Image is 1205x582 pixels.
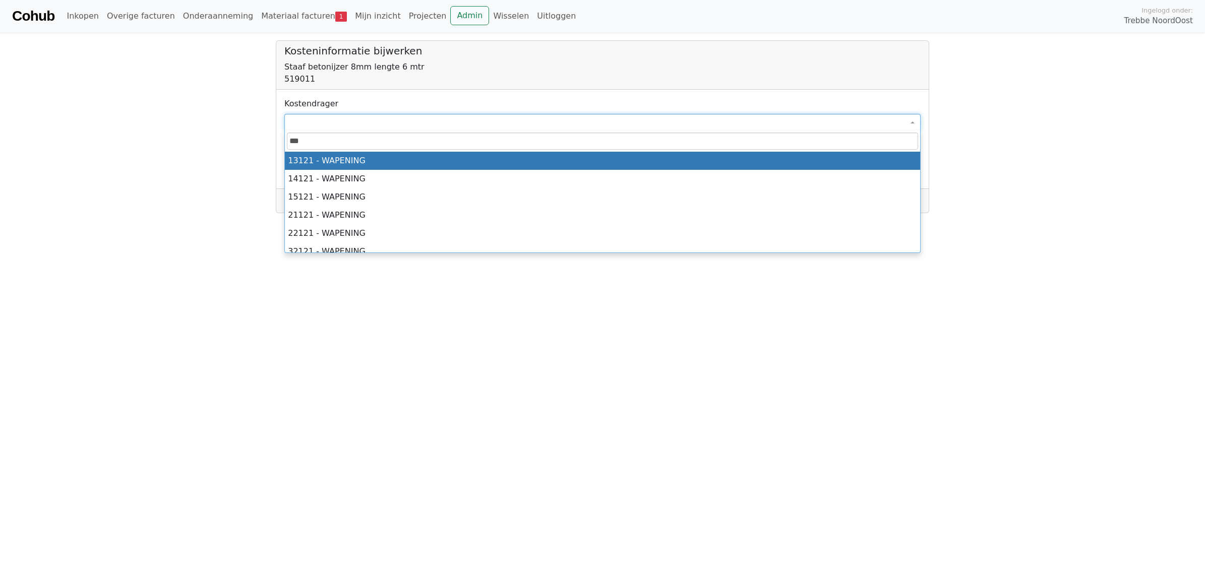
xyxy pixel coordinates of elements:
div: Staaf betonijzer 8mm lengte 6 mtr [284,61,921,73]
a: Overige facturen [103,6,179,26]
label: Kostendrager [284,98,338,110]
span: 1 [335,12,347,22]
li: 21121 - WAPENING [285,206,920,224]
a: Projecten [405,6,451,26]
a: Cohub [12,4,54,28]
a: Admin [450,6,489,25]
li: 13121 - WAPENING [285,152,920,170]
li: 15121 - WAPENING [285,188,920,206]
li: 14121 - WAPENING [285,170,920,188]
a: Wisselen [489,6,533,26]
span: Trebbe NoordOost [1124,15,1193,27]
h5: Kosteninformatie bijwerken [284,45,921,57]
div: 519011 [284,73,921,85]
a: Materiaal facturen1 [257,6,351,26]
li: 32121 - WAPENING [285,242,920,261]
li: 22121 - WAPENING [285,224,920,242]
span: Ingelogd onder: [1141,6,1193,15]
a: Inkopen [63,6,102,26]
a: Onderaanneming [179,6,257,26]
a: Mijn inzicht [351,6,405,26]
a: Uitloggen [533,6,580,26]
